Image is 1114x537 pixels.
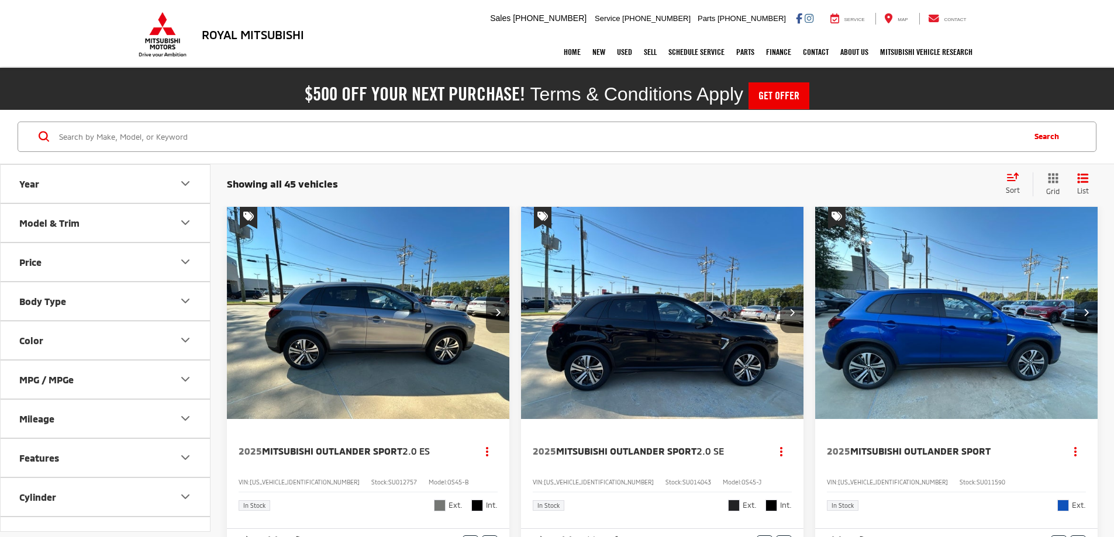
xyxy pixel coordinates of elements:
span: 2025 [827,445,850,456]
a: Map [875,13,916,25]
span: Sales [490,13,511,23]
button: Select sort value [1000,172,1033,196]
span: Black [765,500,777,511]
span: List [1077,186,1089,196]
div: Price [19,257,42,268]
img: 2025 Mitsubishi Outlander Sport 2.0 SE [520,207,805,420]
span: Mercury Gray Metallic [434,500,446,511]
span: [PHONE_NUMBER] [718,14,786,23]
button: Next image [486,292,509,333]
span: OS45-B [447,479,468,486]
button: MileageMileage [1,400,211,438]
button: Grid View [1033,172,1068,196]
span: [PHONE_NUMBER] [622,14,691,23]
span: Contact [944,17,966,22]
h2: $500 off your next purchase! [305,86,525,102]
a: 2025 Mitsubishi Outlander Sport 2.0 ES2025 Mitsubishi Outlander Sport 2.0 ES2025 Mitsubishi Outla... [226,207,511,419]
button: List View [1068,172,1098,196]
span: [US_VEHICLE_IDENTIFICATION_NUMBER] [250,479,360,486]
span: OS45-J [741,479,761,486]
span: Ext. [449,500,463,511]
span: Map [898,17,908,22]
a: Finance [760,37,797,67]
span: Mitsubishi Outlander Sport [556,445,696,456]
span: Service [595,14,620,23]
span: [US_VEHICLE_IDENTIFICATION_NUMBER] [544,479,654,486]
h3: Royal Mitsubishi [202,28,304,41]
div: Body Type [178,294,192,308]
span: 2.0 ES [402,445,430,456]
span: Ext. [1072,500,1086,511]
div: Color [19,335,43,346]
a: Schedule Service: Opens in a new tab [663,37,730,67]
img: 2025 Mitsubishi Outlander Sport 2.0 ES [226,207,511,420]
span: In Stock [537,503,560,508]
div: Year [19,178,39,189]
button: Actions [477,441,498,461]
a: Service [822,13,874,25]
button: YearYear [1,165,211,203]
span: SU012757 [388,479,417,486]
a: 2025Mitsubishi Outlander Sport2.0 ES [239,445,465,458]
div: Price [178,255,192,269]
img: 2025 Mitsubishi Outlander Sport Base [815,207,1099,420]
a: About Us [834,37,874,67]
a: Instagram: Click to visit our Instagram page [805,13,813,23]
a: Facebook: Click to visit our Facebook page [796,13,802,23]
button: Actions [1065,441,1086,461]
span: 2025 [239,445,262,456]
div: Year [178,176,192,190]
span: VIN: [239,479,250,486]
span: Int. [780,500,792,511]
div: Body Type [19,296,66,307]
span: 2.0 SE [696,445,724,456]
button: Model & TrimModel & Trim [1,204,211,242]
a: 2025Mitsubishi Outlander Sport2.0 SE [533,445,760,458]
span: Int. [486,500,498,511]
div: Cylinder [178,490,192,504]
button: ColorColor [1,321,211,359]
span: 2025 [533,445,556,456]
button: FeaturesFeatures [1,439,211,477]
a: 2025 Mitsubishi Outlander Sport 2.0 SE2025 Mitsubishi Outlander Sport 2.0 SE2025 Mitsubishi Outla... [520,207,805,419]
input: Search by Make, Model, or Keyword [58,123,1023,151]
span: Showing all 45 vehicles [227,178,338,189]
div: MPG / MPGe [178,372,192,386]
span: Sort [1006,186,1020,194]
div: Mileage [19,413,54,424]
span: VIN: [827,479,838,486]
span: Mitsubishi Outlander Sport [850,445,991,456]
span: Special [534,207,551,229]
span: Special [240,207,257,229]
button: Actions [771,441,792,461]
button: Next image [1074,292,1098,333]
img: Mitsubishi [136,12,189,57]
a: Sell [638,37,663,67]
a: Home [558,37,587,67]
span: Grid [1046,186,1060,196]
span: SU014043 [682,479,711,486]
div: Features [178,451,192,465]
div: Model & Trim [19,217,80,228]
span: Black [471,500,483,511]
span: Labrador Black Pearl [728,500,740,511]
span: In Stock [832,503,854,508]
span: Stock: [371,479,388,486]
span: Service [844,17,865,22]
span: Parts [698,14,715,23]
div: Cylinder [19,491,56,503]
div: Features [19,452,59,463]
span: dropdown dots [1074,446,1077,456]
span: Model: [723,479,741,486]
span: Special [828,207,846,229]
a: 2025 Mitsubishi Outlander Sport Base2025 Mitsubishi Outlander Sport Base2025 Mitsubishi Outlander... [815,207,1099,419]
div: Color [178,333,192,347]
a: Mitsubishi Vehicle Research [874,37,978,67]
a: Used [611,37,638,67]
span: SU011590 [977,479,1005,486]
a: Parts: Opens in a new tab [730,37,760,67]
a: 2025Mitsubishi Outlander Sport [827,445,1054,458]
button: CylinderCylinder [1,478,211,516]
a: Contact [919,13,975,25]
